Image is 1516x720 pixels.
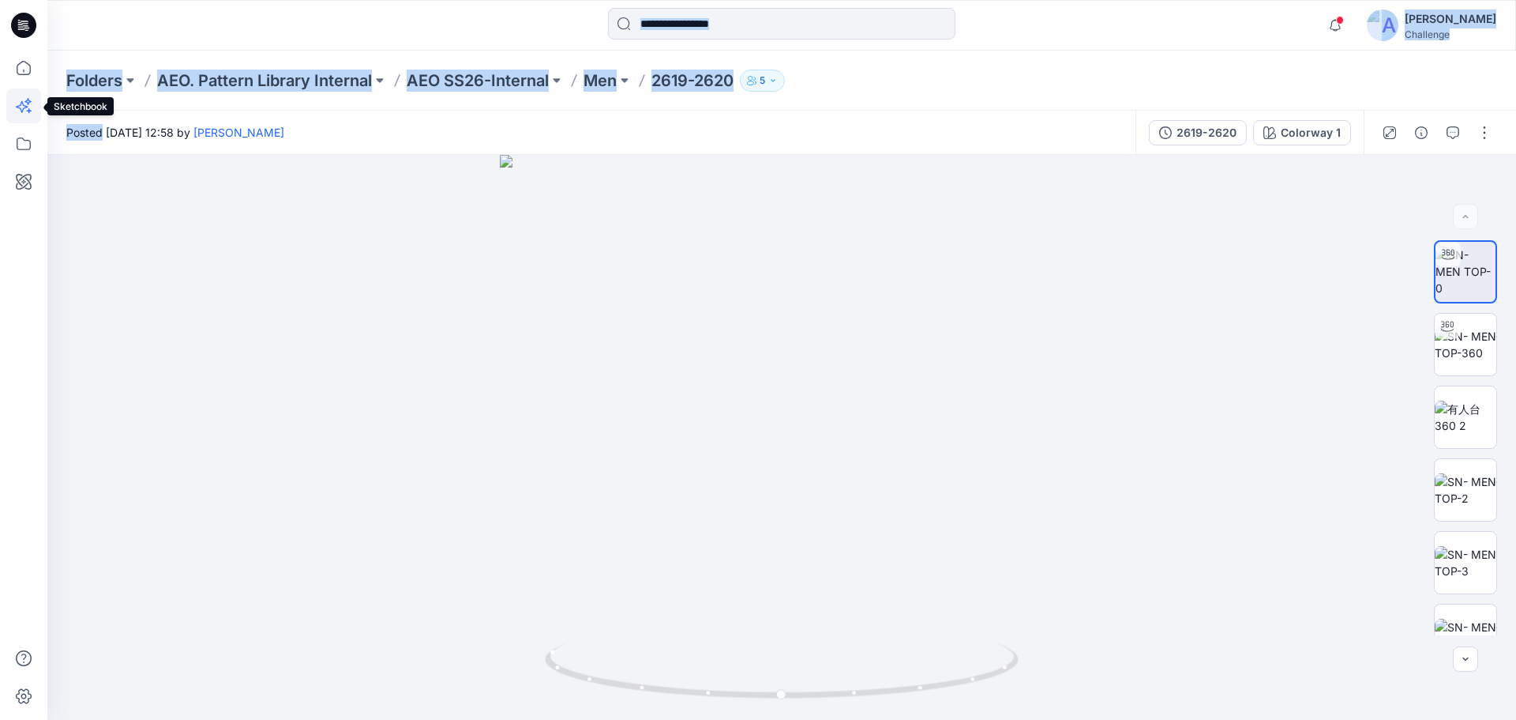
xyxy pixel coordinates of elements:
[1435,328,1496,361] img: SN- MEN TOP-360
[760,72,765,89] p: 5
[66,124,284,141] span: Posted [DATE] 12:58 by
[1281,124,1341,141] div: Colorway 1
[1435,473,1496,507] img: SN- MEN TOP-2
[1435,401,1496,434] img: 有人台360 2
[193,126,284,139] a: [PERSON_NAME]
[157,70,372,92] a: AEO. Pattern Library Internal
[584,70,617,92] a: Men
[1405,9,1496,28] div: [PERSON_NAME]
[651,70,734,92] p: 2619-2620
[1435,546,1496,579] img: SN- MEN TOP-3
[1149,120,1247,145] button: 2619-2620
[407,70,549,92] a: AEO SS26-Internal
[1367,9,1398,41] img: avatar
[1409,120,1434,145] button: Details
[1405,28,1496,40] div: Challenge
[1435,619,1496,652] img: SN- MEN TOP-4
[1435,247,1495,296] img: SN- MEN TOP-0
[1176,124,1236,141] div: 2619-2620
[1253,120,1351,145] button: Colorway 1
[740,70,785,92] button: 5
[66,70,122,92] a: Folders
